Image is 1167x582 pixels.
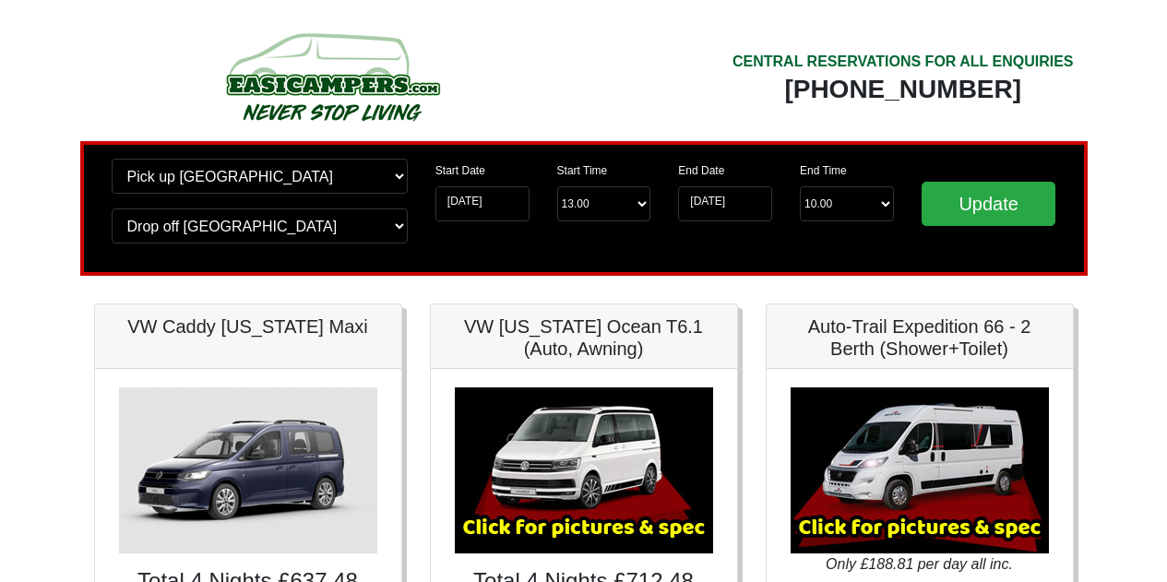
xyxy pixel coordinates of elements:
div: [PHONE_NUMBER] [732,73,1074,106]
input: Start Date [435,186,530,221]
img: VW Caddy California Maxi [119,387,377,553]
div: CENTRAL RESERVATIONS FOR ALL ENQUIRIES [732,51,1074,73]
label: End Time [800,162,847,179]
label: End Date [678,162,724,179]
label: Start Time [557,162,608,179]
img: Auto-Trail Expedition 66 - 2 Berth (Shower+Toilet) [791,387,1049,553]
input: Return Date [678,186,772,221]
img: VW California Ocean T6.1 (Auto, Awning) [455,387,713,553]
img: campers-checkout-logo.png [157,26,507,127]
label: Start Date [435,162,485,179]
h5: VW Caddy [US_STATE] Maxi [113,315,383,338]
input: Update [922,182,1056,226]
h5: VW [US_STATE] Ocean T6.1 (Auto, Awning) [449,315,719,360]
h5: Auto-Trail Expedition 66 - 2 Berth (Shower+Toilet) [785,315,1054,360]
i: Only £188.81 per day all inc. [826,556,1013,572]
